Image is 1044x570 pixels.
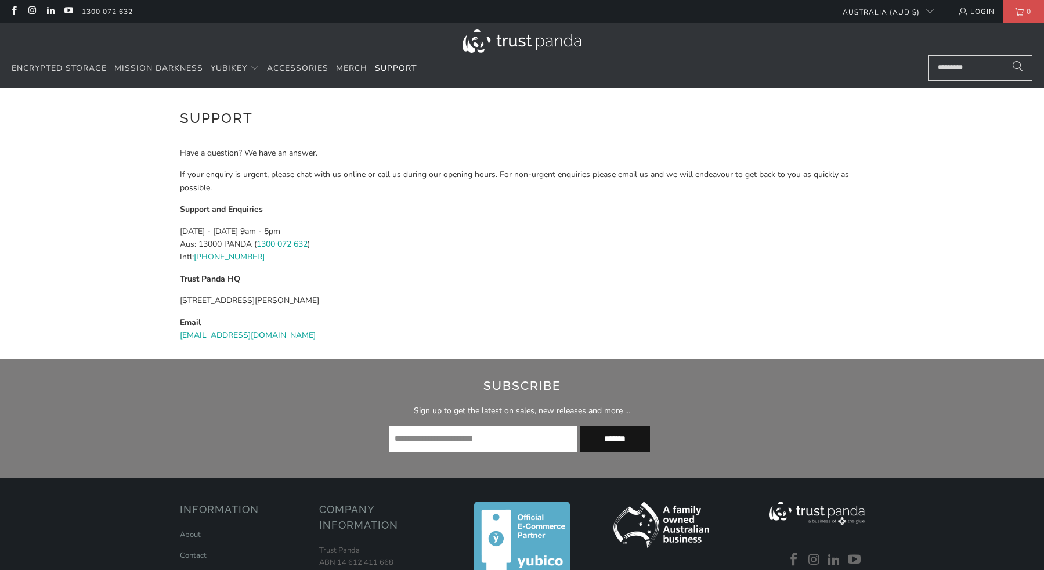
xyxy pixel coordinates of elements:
a: Trust Panda Australia on YouTube [846,553,864,568]
strong: Email [180,317,201,328]
strong: Trust Panda HQ [180,273,240,284]
strong: Support and Enquiries [180,204,263,215]
a: Login [958,5,995,18]
p: If your enquiry is urgent, please chat with us online or call us during our opening hours. For no... [180,168,865,194]
a: Trust Panda Australia on LinkedIn [45,7,55,16]
a: Support [375,55,417,82]
h1: Support [180,106,865,129]
span: Support [375,63,417,74]
p: [DATE] - [DATE] 9am - 5pm Aus: 13000 PANDA ( ) Intl: [180,225,865,264]
a: Trust Panda Australia on Facebook [786,553,803,568]
a: Trust Panda Australia on YouTube [63,7,73,16]
a: Trust Panda Australia on Instagram [805,553,823,568]
a: Trust Panda Australia on Instagram [27,7,37,16]
a: Accessories [267,55,328,82]
nav: Translation missing: en.navigation.header.main_nav [12,55,417,82]
span: Mission Darkness [114,63,203,74]
p: Sign up to get the latest on sales, new releases and more … [213,405,830,417]
input: Search... [928,55,1032,81]
a: Mission Darkness [114,55,203,82]
p: [STREET_ADDRESS][PERSON_NAME] [180,294,865,307]
a: 1300 072 632 [257,239,308,250]
a: Trust Panda Australia on LinkedIn [826,553,843,568]
span: Merch [336,63,367,74]
button: Search [1003,55,1032,81]
h2: Subscribe [213,377,830,395]
a: Encrypted Storage [12,55,107,82]
a: Merch [336,55,367,82]
a: Trust Panda Australia on Facebook [9,7,19,16]
span: YubiKey [211,63,247,74]
a: [PHONE_NUMBER] [194,251,265,262]
img: Trust Panda Australia [463,29,581,53]
a: Contact [180,550,207,561]
span: Accessories [267,63,328,74]
p: Have a question? We have an answer. [180,147,865,160]
summary: YubiKey [211,55,259,82]
a: [EMAIL_ADDRESS][DOMAIN_NAME] [180,330,316,341]
a: About [180,529,201,540]
span: Encrypted Storage [12,63,107,74]
a: 1300 072 632 [82,5,133,18]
